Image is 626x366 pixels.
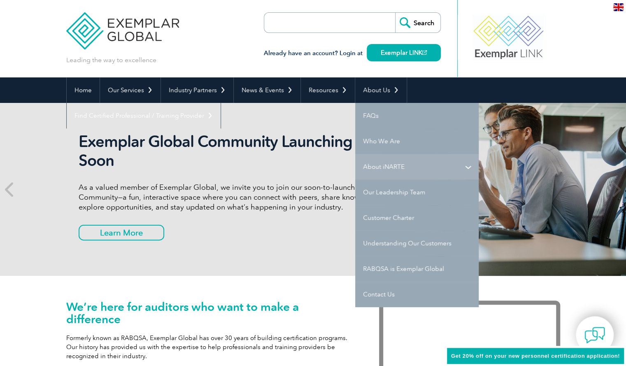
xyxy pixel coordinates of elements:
[613,3,624,11] img: en
[161,77,233,103] a: Industry Partners
[395,13,440,33] input: Search
[264,48,441,58] h3: Already have an account? Login at
[355,180,479,205] a: Our Leadership Team
[66,333,354,361] p: Formerly known as RABQSA, Exemplar Global has over 30 years of building certification programs. O...
[355,128,479,154] a: Who We Are
[355,77,407,103] a: About Us
[355,103,479,128] a: FAQs
[100,77,161,103] a: Our Services
[355,205,479,231] a: Customer Charter
[355,154,479,180] a: About iNARTE
[301,77,355,103] a: Resources
[79,182,387,212] p: As a valued member of Exemplar Global, we invite you to join our soon-to-launch Community—a fun, ...
[355,231,479,256] a: Understanding Our Customers
[367,44,441,61] a: Exemplar LINK
[67,103,221,128] a: Find Certified Professional / Training Provider
[355,282,479,307] a: Contact Us
[66,56,156,65] p: Leading the way to excellence
[355,256,479,282] a: RABQSA is Exemplar Global
[422,50,427,55] img: open_square.png
[79,225,164,240] a: Learn More
[67,77,100,103] a: Home
[234,77,300,103] a: News & Events
[584,325,605,345] img: contact-chat.png
[79,132,387,170] h2: Exemplar Global Community Launching Soon
[66,301,354,325] h1: We’re here for auditors who want to make a difference
[451,353,620,359] span: Get 20% off on your new personnel certification application!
